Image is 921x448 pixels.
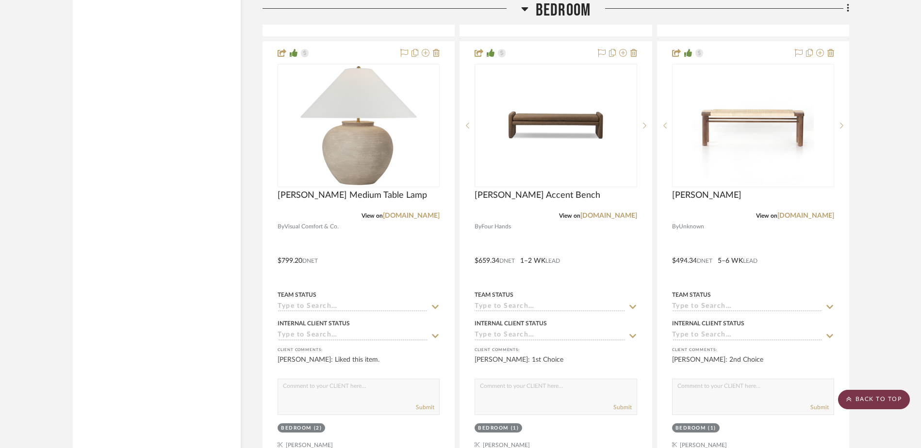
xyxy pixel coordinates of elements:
[559,213,580,219] span: View on
[475,331,625,340] input: Type to Search…
[278,222,284,231] span: By
[613,403,632,412] button: Submit
[478,425,509,432] div: Bedroom
[777,212,834,219] a: [DOMAIN_NAME]
[756,213,777,219] span: View on
[481,222,511,231] span: Four Hands
[278,290,316,299] div: Team Status
[675,425,706,432] div: Bedroom
[314,425,322,432] div: (2)
[416,403,434,412] button: Submit
[284,222,339,231] span: Visual Comfort & Co.
[278,331,428,340] input: Type to Search…
[362,213,383,219] span: View on
[475,290,513,299] div: Team Status
[672,331,822,340] input: Type to Search…
[278,319,350,328] div: Internal Client Status
[278,355,440,374] div: [PERSON_NAME]: Liked this item.
[672,222,679,231] span: By
[278,190,427,201] span: [PERSON_NAME] Medium Table Lamp
[679,222,704,231] span: Unknown
[672,355,834,374] div: [PERSON_NAME]: 2nd Choice
[672,319,744,328] div: Internal Client Status
[475,319,547,328] div: Internal Client Status
[475,355,637,374] div: [PERSON_NAME]: 1st Choice
[475,303,625,312] input: Type to Search…
[672,303,822,312] input: Type to Search…
[672,190,741,201] span: [PERSON_NAME]
[810,403,829,412] button: Submit
[692,65,814,186] img: Shona Bench
[838,390,910,409] scroll-to-top-button: BACK TO TOP
[580,212,637,219] a: [DOMAIN_NAME]
[511,425,519,432] div: (1)
[495,65,616,186] img: Serena Accent Bench
[278,303,428,312] input: Type to Search…
[672,290,711,299] div: Team Status
[708,425,716,432] div: (1)
[298,65,419,186] img: Casey Medium Table Lamp
[281,425,312,432] div: Bedroom
[383,212,440,219] a: [DOMAIN_NAME]
[475,190,600,201] span: [PERSON_NAME] Accent Bench
[475,222,481,231] span: By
